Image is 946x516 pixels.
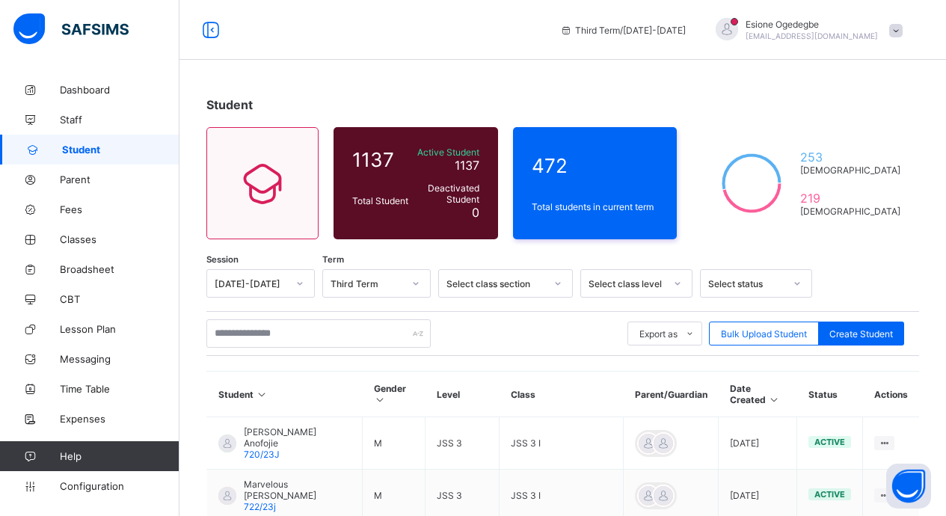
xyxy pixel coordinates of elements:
span: Dashboard [60,84,179,96]
button: Open asap [886,464,931,509]
th: Status [797,372,863,417]
span: Time Table [60,383,179,395]
span: Staff [60,114,179,126]
span: Help [60,450,179,462]
span: 1137 [352,148,408,171]
td: JSS 3 [426,417,500,470]
div: Third Term [331,278,403,289]
div: Total Student [348,191,412,210]
span: Export as [639,328,678,340]
span: Esione Ogedegbe [746,19,878,30]
span: 720/23J [244,449,280,460]
span: 0 [472,205,479,220]
span: [DEMOGRAPHIC_DATA] [800,165,900,176]
th: Gender [363,372,426,417]
img: safsims [13,13,129,45]
span: Session [206,254,239,265]
span: 472 [532,154,659,177]
span: Messaging [60,353,179,365]
th: Parent/Guardian [624,372,719,417]
span: CBT [60,293,179,305]
span: Create Student [829,328,893,340]
span: active [814,489,845,500]
span: Bulk Upload Student [721,328,807,340]
span: Total students in current term [532,201,659,212]
span: Classes [60,233,179,245]
span: 1137 [455,158,479,173]
span: [PERSON_NAME] Anofojie [244,426,351,449]
div: Select class level [589,278,665,289]
th: Student [207,372,363,417]
span: 219 [800,191,900,206]
span: Student [206,97,253,112]
i: Sort in Ascending Order [374,394,387,405]
span: 722/23j [244,501,276,512]
span: Broadsheet [60,263,179,275]
span: Marvelous [PERSON_NAME] [244,479,351,501]
span: active [814,437,845,447]
span: [DEMOGRAPHIC_DATA] [800,206,900,217]
th: Level [426,372,500,417]
span: Active Student [416,147,479,158]
span: session/term information [560,25,686,36]
td: [DATE] [719,417,797,470]
td: M [363,417,426,470]
th: Date Created [719,372,797,417]
span: Term [322,254,344,265]
div: [DATE]-[DATE] [215,278,287,289]
span: Student [62,144,179,156]
div: EsioneOgedegbe [701,18,910,43]
span: [EMAIL_ADDRESS][DOMAIN_NAME] [746,31,878,40]
span: Fees [60,203,179,215]
div: Select class section [446,278,545,289]
span: Expenses [60,413,179,425]
td: JSS 3 I [500,417,624,470]
span: 253 [800,150,900,165]
i: Sort in Ascending Order [256,389,268,400]
span: Deactivated Student [416,182,479,205]
th: Actions [863,372,919,417]
span: Configuration [60,480,179,492]
i: Sort in Ascending Order [768,394,781,405]
span: Lesson Plan [60,323,179,335]
span: Parent [60,173,179,185]
th: Class [500,372,624,417]
div: Select status [708,278,784,289]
